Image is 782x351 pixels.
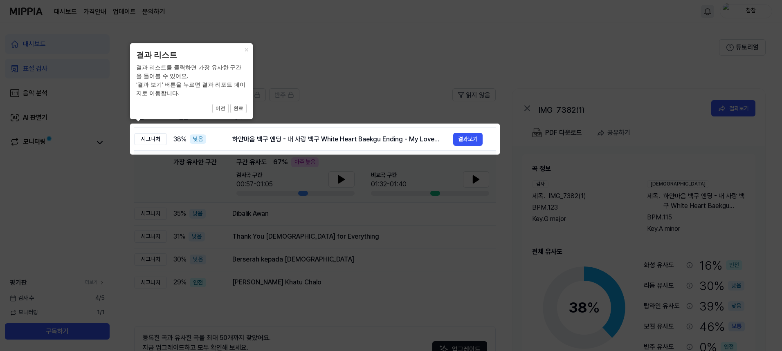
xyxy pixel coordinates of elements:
[173,134,187,144] span: 38 %
[230,104,247,114] button: 완료
[134,133,167,145] div: 시그니처
[190,134,206,144] div: 낮음
[240,43,253,55] button: Close
[453,133,483,146] button: 결과보기
[212,104,229,114] button: 이전
[136,63,247,98] div: 결과 리스트를 클릭하면 가장 유사한 구간을 들어볼 수 있어요. ‘결과 보기’ 버튼을 누르면 결과 리포트 페이지로 이동합니다.
[136,49,247,61] header: 결과 리스트
[232,134,453,144] div: 하얀마음 백구 엔딩 - 내 사랑 백구 White Heart Baekgu Ending - My Love Baekgu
